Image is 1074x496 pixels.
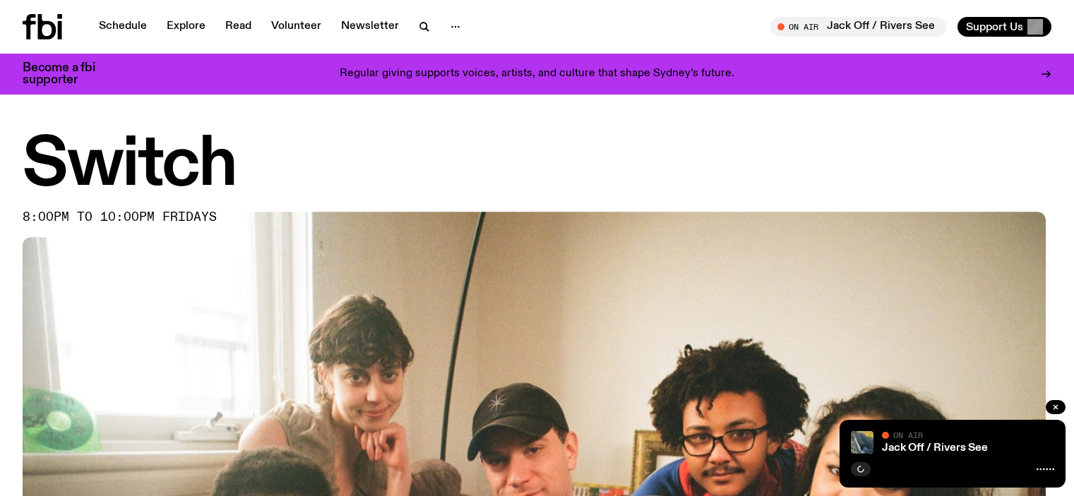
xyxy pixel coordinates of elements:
[882,442,988,454] a: Jack Off / Rivers See
[23,212,217,223] span: 8:00pm to 10:00pm fridays
[158,17,214,37] a: Explore
[23,62,113,86] h3: Become a fbi supporter
[263,17,330,37] a: Volunteer
[333,17,407,37] a: Newsletter
[217,17,260,37] a: Read
[966,20,1023,33] span: Support Us
[957,17,1051,37] button: Support Us
[770,17,946,37] button: On AirJack Off / Rivers See
[893,430,923,440] span: On Air
[23,134,1051,198] h1: Switch
[340,68,734,80] p: Regular giving supports voices, artists, and culture that shape Sydney’s future.
[90,17,155,37] a: Schedule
